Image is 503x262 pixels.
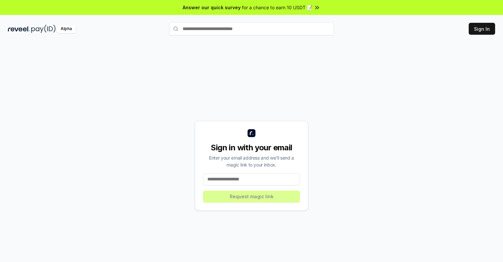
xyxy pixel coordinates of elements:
[8,25,30,33] img: reveel_dark
[203,154,300,168] div: Enter your email address and we’ll send a magic link to your inbox.
[203,142,300,153] div: Sign in with your email
[57,25,75,33] div: Alpha
[469,23,495,35] button: Sign In
[31,25,56,33] img: pay_id
[183,4,241,11] span: Answer our quick survey
[242,4,312,11] span: for a chance to earn 10 USDT 📝
[248,129,255,137] img: logo_small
